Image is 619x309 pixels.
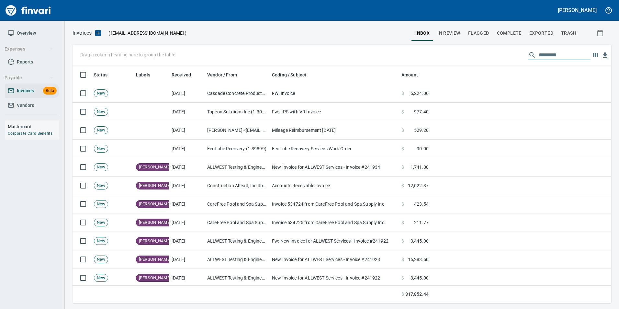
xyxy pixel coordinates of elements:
button: Payable [2,72,56,84]
span: In Review [437,29,460,37]
span: 977.40 [414,109,429,115]
button: Show invoices within a particular date range [591,27,611,39]
span: $ [401,238,404,244]
td: ALLWEST Testing & Engineering Inc (1-39019) [205,158,269,177]
span: $ [401,219,404,226]
button: Expenses [2,43,56,55]
td: Topcon Solutions Inc (1-30481) [205,103,269,121]
span: [PERSON_NAME] [136,201,173,207]
span: New [94,275,108,281]
span: New [94,90,108,97]
span: Exported [529,29,553,37]
td: CareFree Pool and Spa Supply Inc (1-22613) [205,195,269,213]
span: Coding / Subject [272,71,306,79]
nav: breadcrumb [73,29,92,37]
span: $ [401,201,404,207]
a: InvoicesBeta [5,84,59,98]
span: $ [401,127,404,133]
span: New [94,146,108,152]
span: [PERSON_NAME] [136,220,173,226]
span: Vendors [17,101,34,109]
span: Status [94,71,107,79]
td: Invoice 534725 from CareFree Pool and Spa Supply Inc [269,213,399,232]
span: 5,224.00 [411,90,429,97]
td: New Invoice for ALLWEST Services - Invoice #241923 [269,250,399,269]
td: Accounts Receivable Invoice [269,177,399,195]
span: Coding / Subject [272,71,315,79]
span: 3,445.00 [411,238,429,244]
td: [DATE] [169,213,205,232]
td: [PERSON_NAME] <[EMAIL_ADDRESS][PERSON_NAME][DOMAIN_NAME]> [205,121,269,140]
td: [DATE] [169,232,205,250]
span: Amount [401,71,418,79]
td: [DATE] [169,103,205,121]
td: ALLWEST Testing & Engineering Inc (1-39019) [205,232,269,250]
span: $ [401,275,404,281]
span: Vendor / From [207,71,237,79]
td: Invoice 534724 from CareFree Pool and Spa Supply Inc [269,195,399,213]
span: Labels [136,71,150,79]
span: Received [172,71,191,79]
span: [PERSON_NAME] [136,257,173,263]
button: Upload an Invoice [92,29,105,37]
span: Payable [5,74,53,82]
span: Beta [43,87,57,95]
span: Complete [497,29,522,37]
td: New Invoice for ALLWEST Services - Invoice #241922 [269,269,399,287]
span: 16,283.50 [408,256,429,263]
span: Amount [401,71,426,79]
span: $ [401,256,404,263]
a: Reports [5,55,59,69]
span: Status [94,71,116,79]
td: Cascade Concrete Products, Inc (1-21934) [205,84,269,103]
span: $ [401,182,404,189]
h6: Mastercard [8,123,59,130]
span: 12,022.37 [408,182,429,189]
button: Choose columns to display [591,50,600,60]
span: New [94,164,108,170]
span: New [94,238,108,244]
span: Invoices [17,87,34,95]
span: [PERSON_NAME] [136,183,173,189]
span: Overview [17,29,36,37]
span: $ [401,90,404,97]
span: [EMAIL_ADDRESS][DOMAIN_NAME] [110,30,185,36]
td: [DATE] [169,121,205,140]
span: $ [401,145,404,152]
td: ALLWEST Testing & Engineering Inc (1-39019) [205,250,269,269]
td: Fw: LPS with VR Invoice [269,103,399,121]
td: [DATE] [169,158,205,177]
span: Labels [136,71,159,79]
button: [PERSON_NAME] [556,5,598,15]
span: 3,445.00 [411,275,429,281]
span: New [94,183,108,189]
span: New [94,201,108,207]
a: Vendors [5,98,59,113]
span: 90.00 [417,145,429,152]
td: New Invoice for ALLWEST Services - Invoice #241934 [269,158,399,177]
span: [PERSON_NAME] [136,238,173,244]
span: trash [561,29,576,37]
span: [PERSON_NAME] [136,275,173,281]
span: 211.77 [414,219,429,226]
span: $ [401,109,404,115]
td: ALLWEST Testing & Engineering Inc (1-39019) [205,269,269,287]
span: $ [401,291,404,298]
td: EcoLube Recovery (1-39899) [205,140,269,158]
span: New [94,109,108,115]
span: Vendor / From [207,71,245,79]
h5: [PERSON_NAME] [558,7,597,14]
td: Mileage Reimbursement [DATE] [269,121,399,140]
a: Corporate Card Benefits [8,131,52,136]
span: 529.20 [414,127,429,133]
span: inbox [415,29,430,37]
span: New [94,220,108,226]
button: Download Table [600,51,610,60]
span: Expenses [5,45,53,53]
span: 1,741.00 [411,164,429,170]
td: [DATE] [169,84,205,103]
td: [DATE] [169,269,205,287]
span: $ [401,164,404,170]
span: [PERSON_NAME] [136,164,173,170]
a: Overview [5,26,59,40]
